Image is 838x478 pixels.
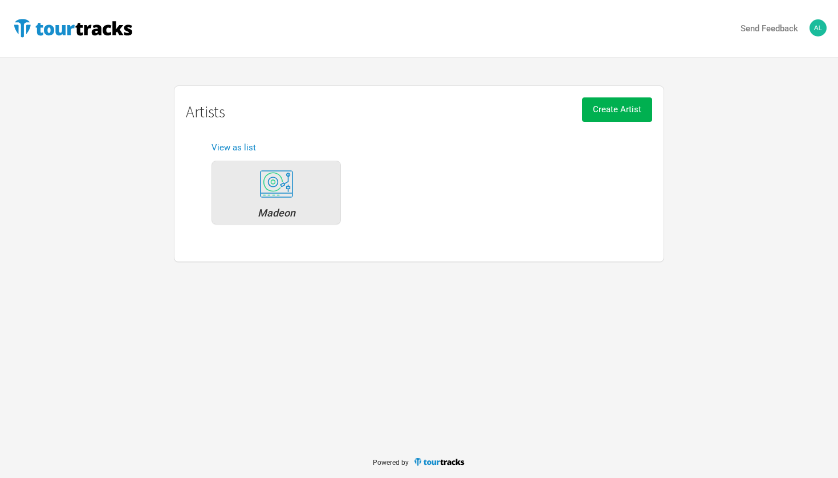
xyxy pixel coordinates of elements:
a: Madeon [206,155,347,230]
span: Create Artist [593,104,641,115]
img: tourtracks_icons_FA_07_icons_electronic.svg [259,170,294,199]
img: Alex [809,19,827,36]
a: View as list [211,142,256,153]
div: Madeon [218,208,335,218]
span: Powered by [373,459,409,467]
button: Create Artist [582,97,652,122]
img: TourTracks [413,457,466,467]
h1: Artists [186,103,652,121]
img: TourTracks [11,17,135,39]
strong: Send Feedback [741,23,798,34]
div: Madeon [259,167,294,201]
